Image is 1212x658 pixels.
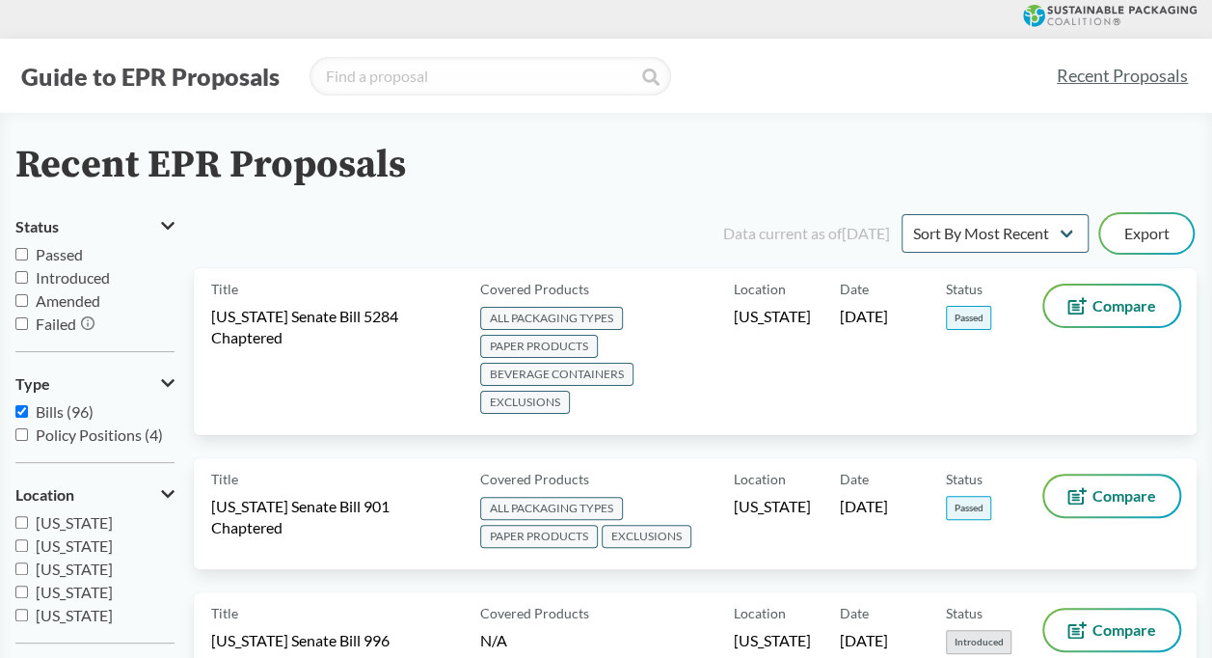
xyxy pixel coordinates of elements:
[840,469,869,489] span: Date
[840,306,888,327] span: [DATE]
[15,218,59,235] span: Status
[36,315,76,333] span: Failed
[946,306,991,330] span: Passed
[211,306,457,348] span: [US_STATE] Senate Bill 5284 Chaptered
[15,61,285,92] button: Guide to EPR Proposals
[480,363,633,386] span: BEVERAGE CONTAINERS
[840,630,888,651] span: [DATE]
[15,375,50,393] span: Type
[36,425,163,444] span: Policy Positions (4)
[211,496,457,538] span: [US_STATE] Senate Bill 901 Chaptered
[15,368,175,400] button: Type
[1092,488,1156,504] span: Compare
[734,279,786,299] span: Location
[36,291,100,310] span: Amended
[36,606,113,624] span: [US_STATE]
[211,603,238,623] span: Title
[480,469,589,489] span: Covered Products
[480,603,589,623] span: Covered Products
[840,279,869,299] span: Date
[723,222,890,245] div: Data current as of [DATE]
[734,496,811,517] span: [US_STATE]
[211,279,238,299] span: Title
[480,335,598,358] span: PAPER PRODUCTS
[840,496,888,517] span: [DATE]
[36,560,113,578] span: [US_STATE]
[1044,610,1179,650] button: Compare
[15,609,28,621] input: [US_STATE]
[946,603,983,623] span: Status
[840,603,869,623] span: Date
[36,583,113,601] span: [US_STATE]
[480,279,589,299] span: Covered Products
[36,402,94,421] span: Bills (96)
[480,391,570,414] span: EXCLUSIONS
[211,630,390,651] span: [US_STATE] Senate Bill 996
[946,496,991,520] span: Passed
[15,317,28,330] input: Failed
[1092,298,1156,314] span: Compare
[36,245,83,263] span: Passed
[15,479,175,511] button: Location
[310,57,671,96] input: Find a proposal
[734,306,811,327] span: [US_STATE]
[1092,622,1156,638] span: Compare
[36,513,113,532] span: [US_STATE]
[15,210,175,243] button: Status
[15,428,28,441] input: Policy Positions (4)
[36,536,113,555] span: [US_STATE]
[15,486,74,504] span: Location
[946,469,983,489] span: Status
[15,271,28,284] input: Introduced
[480,631,507,649] span: N/A
[15,294,28,307] input: Amended
[734,469,786,489] span: Location
[15,248,28,260] input: Passed
[15,539,28,552] input: [US_STATE]
[1100,214,1193,253] button: Export
[480,307,623,330] span: ALL PACKAGING TYPES
[15,516,28,529] input: [US_STATE]
[211,469,238,489] span: Title
[480,525,598,548] span: PAPER PRODUCTS
[1044,286,1179,326] button: Compare
[15,586,28,598] input: [US_STATE]
[946,630,1011,654] span: Introduced
[15,405,28,418] input: Bills (96)
[734,630,811,651] span: [US_STATE]
[734,603,786,623] span: Location
[36,268,110,287] span: Introduced
[15,144,406,187] h2: Recent EPR Proposals
[946,279,983,299] span: Status
[1044,476,1179,516] button: Compare
[15,562,28,575] input: [US_STATE]
[480,497,623,520] span: ALL PACKAGING TYPES
[1048,54,1197,97] a: Recent Proposals
[602,525,691,548] span: EXCLUSIONS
